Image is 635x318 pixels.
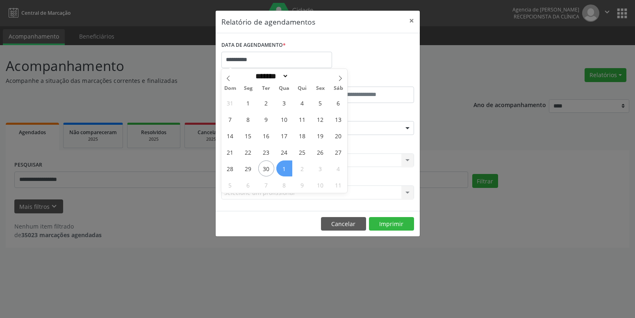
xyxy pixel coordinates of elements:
[294,111,310,127] span: Setembro 11, 2025
[240,95,256,111] span: Setembro 1, 2025
[258,177,274,193] span: Outubro 7, 2025
[294,128,310,144] span: Setembro 18, 2025
[312,160,328,176] span: Outubro 3, 2025
[312,144,328,160] span: Setembro 26, 2025
[311,86,329,91] span: Sex
[258,95,274,111] span: Setembro 2, 2025
[276,160,292,176] span: Outubro 1, 2025
[222,128,238,144] span: Setembro 14, 2025
[294,95,310,111] span: Setembro 4, 2025
[294,177,310,193] span: Outubro 9, 2025
[221,39,286,52] label: DATA DE AGENDAMENTO
[221,86,239,91] span: Dom
[330,128,346,144] span: Setembro 20, 2025
[275,86,293,91] span: Qua
[289,72,316,80] input: Year
[293,86,311,91] span: Qui
[258,111,274,127] span: Setembro 9, 2025
[330,95,346,111] span: Setembro 6, 2025
[330,111,346,127] span: Setembro 13, 2025
[222,160,238,176] span: Setembro 28, 2025
[240,160,256,176] span: Setembro 29, 2025
[276,111,292,127] span: Setembro 10, 2025
[312,177,328,193] span: Outubro 10, 2025
[329,86,347,91] span: Sáb
[222,177,238,193] span: Outubro 5, 2025
[330,177,346,193] span: Outubro 11, 2025
[257,86,275,91] span: Ter
[369,217,414,231] button: Imprimir
[258,160,274,176] span: Setembro 30, 2025
[258,144,274,160] span: Setembro 23, 2025
[276,177,292,193] span: Outubro 8, 2025
[312,111,328,127] span: Setembro 12, 2025
[403,11,420,31] button: Close
[221,16,315,27] h5: Relatório de agendamentos
[240,177,256,193] span: Outubro 6, 2025
[330,160,346,176] span: Outubro 4, 2025
[276,95,292,111] span: Setembro 3, 2025
[276,128,292,144] span: Setembro 17, 2025
[312,95,328,111] span: Setembro 5, 2025
[222,111,238,127] span: Setembro 7, 2025
[294,160,310,176] span: Outubro 2, 2025
[222,95,238,111] span: Agosto 31, 2025
[330,144,346,160] span: Setembro 27, 2025
[258,128,274,144] span: Setembro 16, 2025
[240,128,256,144] span: Setembro 15, 2025
[253,72,289,80] select: Month
[276,144,292,160] span: Setembro 24, 2025
[294,144,310,160] span: Setembro 25, 2025
[222,144,238,160] span: Setembro 21, 2025
[321,217,366,231] button: Cancelar
[312,128,328,144] span: Setembro 19, 2025
[240,111,256,127] span: Setembro 8, 2025
[320,74,414,87] label: ATÉ
[240,144,256,160] span: Setembro 22, 2025
[239,86,257,91] span: Seg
